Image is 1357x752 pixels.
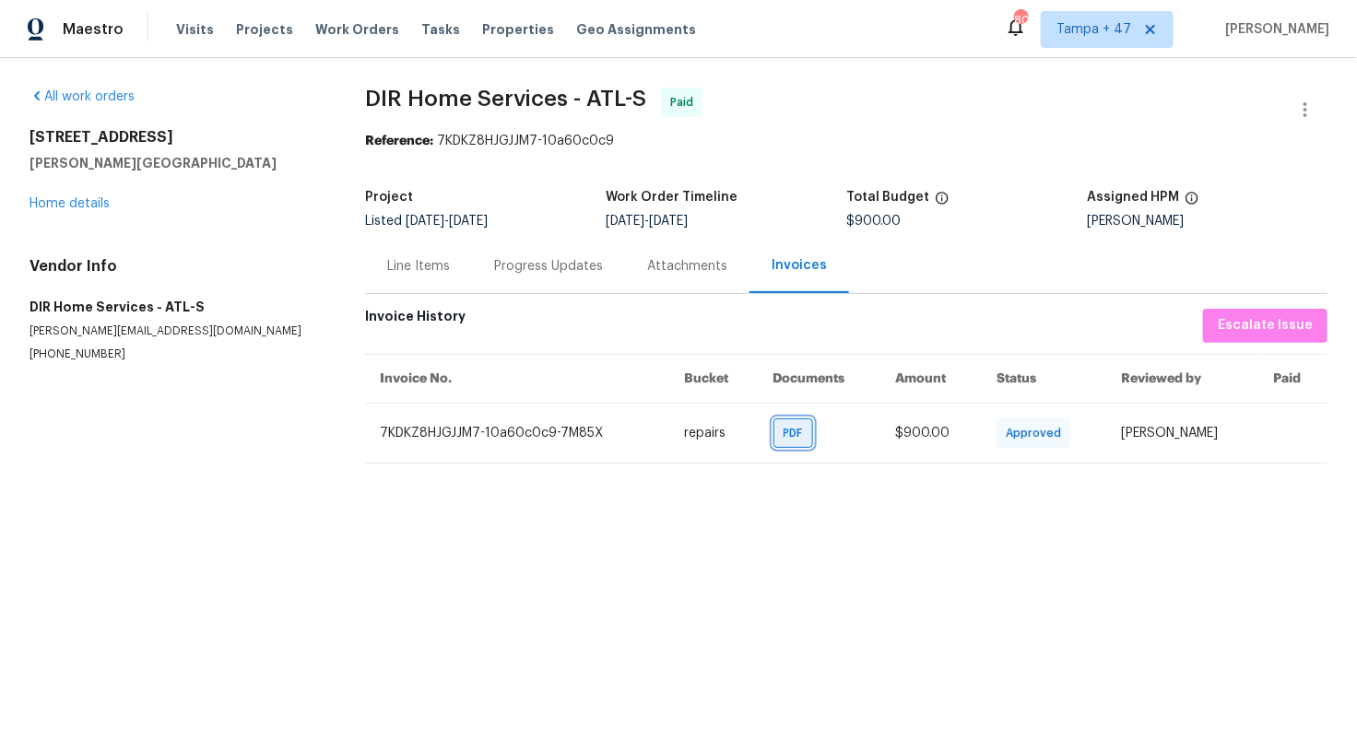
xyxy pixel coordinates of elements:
[1185,191,1199,215] span: The hpm assigned to this work order.
[1203,309,1327,343] button: Escalate Issue
[846,215,901,228] span: $900.00
[606,191,737,204] h5: Work Order Timeline
[606,215,688,228] span: -
[772,256,827,275] div: Invoices
[365,88,646,110] span: DIR Home Services - ATL-S
[1006,424,1068,442] span: Approved
[29,257,321,276] h4: Vendor Info
[236,20,293,39] span: Projects
[29,323,321,339] p: [PERSON_NAME][EMAIL_ADDRESS][DOMAIN_NAME]
[670,93,701,112] span: Paid
[365,309,466,334] h6: Invoice History
[1218,20,1329,39] span: [PERSON_NAME]
[29,197,110,210] a: Home details
[365,354,669,403] th: Invoice No.
[895,427,950,440] span: $900.00
[406,215,444,228] span: [DATE]
[647,257,727,276] div: Attachments
[846,191,929,204] h5: Total Budget
[29,128,321,147] h2: [STREET_ADDRESS]
[935,191,950,215] span: The total cost of line items that have been proposed by Opendoor. This sum includes line items th...
[773,418,813,448] div: PDF
[880,354,982,403] th: Amount
[482,20,554,39] span: Properties
[365,403,669,463] td: 7KDKZ8HJGJJM7-10a60c0c9-7M85X
[29,154,321,172] h5: [PERSON_NAME][GEOGRAPHIC_DATA]
[1056,20,1131,39] span: Tampa + 47
[63,20,124,39] span: Maestro
[1258,354,1327,403] th: Paid
[1218,314,1313,337] span: Escalate Issue
[421,23,460,36] span: Tasks
[649,215,688,228] span: [DATE]
[759,354,881,403] th: Documents
[365,215,488,228] span: Listed
[1087,215,1327,228] div: [PERSON_NAME]
[669,354,758,403] th: Bucket
[365,132,1327,150] div: 7KDKZ8HJGJJM7-10a60c0c9
[982,354,1106,403] th: Status
[387,257,450,276] div: Line Items
[1106,403,1258,463] td: [PERSON_NAME]
[29,347,321,362] p: [PHONE_NUMBER]
[29,298,321,316] h5: DIR Home Services - ATL-S
[669,403,758,463] td: repairs
[365,191,413,204] h5: Project
[1014,11,1027,29] div: 807
[576,20,696,39] span: Geo Assignments
[406,215,488,228] span: -
[365,135,433,147] b: Reference:
[1106,354,1258,403] th: Reviewed by
[1087,191,1179,204] h5: Assigned HPM
[494,257,603,276] div: Progress Updates
[315,20,399,39] span: Work Orders
[606,215,644,228] span: [DATE]
[449,215,488,228] span: [DATE]
[29,90,135,103] a: All work orders
[176,20,214,39] span: Visits
[784,424,810,442] span: PDF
